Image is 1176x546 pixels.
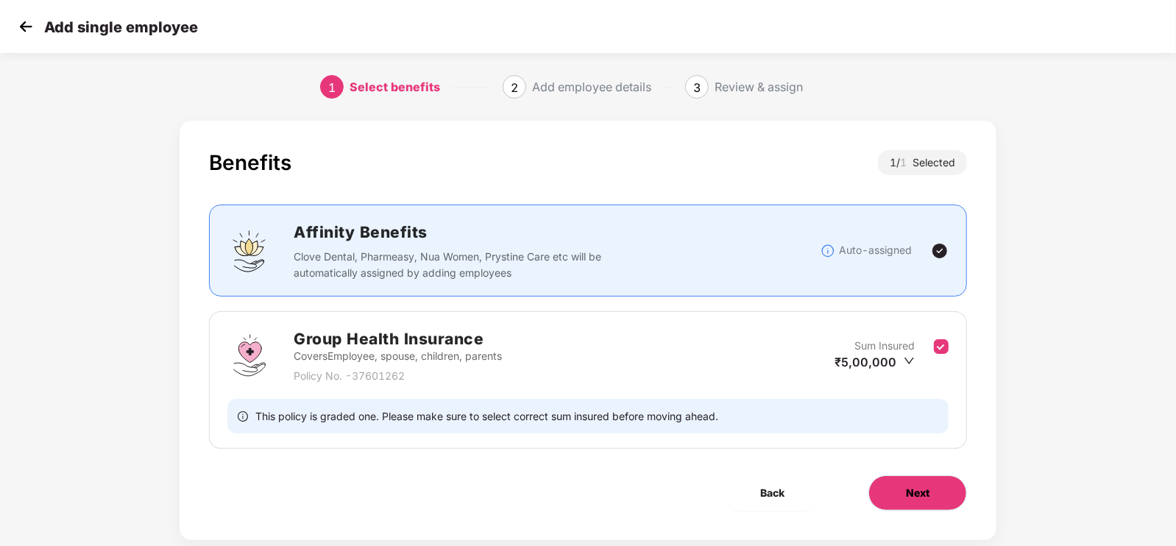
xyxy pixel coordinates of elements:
button: Back [723,475,821,511]
p: Add single employee [44,18,198,36]
span: This policy is graded one. Please make sure to select correct sum insured before moving ahead. [255,409,718,423]
div: Benefits [209,150,291,175]
div: Add employee details [532,75,651,99]
p: Clove Dental, Pharmeasy, Nua Women, Prystine Care etc will be automatically assigned by adding em... [294,249,609,281]
img: svg+xml;base64,PHN2ZyBpZD0iR3JvdXBfSGVhbHRoX0luc3VyYW5jZSIgZGF0YS1uYW1lPSJHcm91cCBIZWFsdGggSW5zdX... [227,333,272,377]
span: 3 [693,80,701,95]
img: svg+xml;base64,PHN2ZyBpZD0iVGljay0yNHgyNCIgeG1sbnM9Imh0dHA6Ly93d3cudzMub3JnLzIwMDAvc3ZnIiB3aWR0aD... [931,242,949,260]
span: info-circle [238,409,248,423]
h2: Group Health Insurance [294,327,502,351]
div: Review & assign [715,75,803,99]
div: 1 / Selected [878,150,967,175]
span: 1 [328,80,336,95]
img: svg+xml;base64,PHN2ZyB4bWxucz0iaHR0cDovL3d3dy53My5vcmcvMjAwMC9zdmciIHdpZHRoPSIzMCIgaGVpZ2h0PSIzMC... [15,15,37,38]
button: Next [868,475,967,511]
span: 1 [900,156,913,169]
div: ₹5,00,000 [835,354,915,370]
img: svg+xml;base64,PHN2ZyBpZD0iSW5mb18tXzMyeDMyIiBkYXRhLW5hbWU9IkluZm8gLSAzMngzMiIgeG1sbnM9Imh0dHA6Ly... [821,244,835,258]
h2: Affinity Benefits [294,220,821,244]
p: Policy No. - 37601262 [294,368,502,384]
p: Sum Insured [854,338,915,354]
span: Next [906,485,929,501]
p: Covers Employee, spouse, children, parents [294,348,502,364]
div: Select benefits [350,75,440,99]
p: Auto-assigned [839,242,912,258]
span: Back [760,485,784,501]
span: down [904,355,915,366]
span: 2 [511,80,518,95]
img: svg+xml;base64,PHN2ZyBpZD0iQWZmaW5pdHlfQmVuZWZpdHMiIGRhdGEtbmFtZT0iQWZmaW5pdHkgQmVuZWZpdHMiIHhtbG... [227,229,272,273]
